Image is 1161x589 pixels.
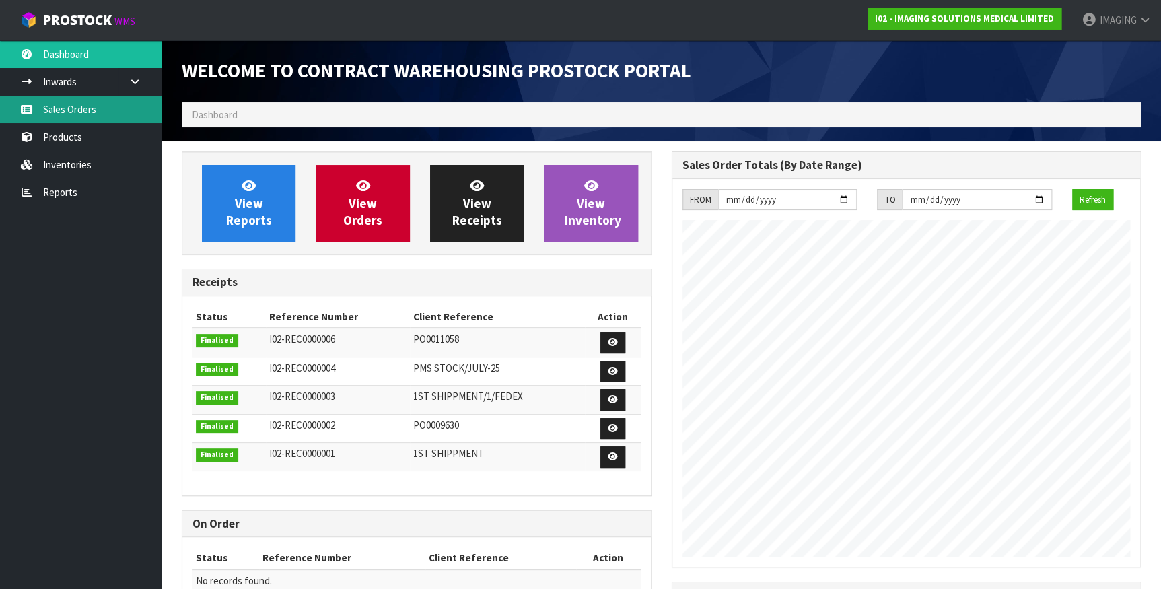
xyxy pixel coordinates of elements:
a: ViewReports [202,165,295,242]
h3: Receipts [192,276,641,289]
a: ViewInventory [544,165,637,242]
span: Welcome to Contract Warehousing ProStock Portal [182,59,691,83]
th: Action [585,306,641,328]
div: FROM [682,189,718,211]
span: Finalised [196,363,238,376]
th: Client Reference [410,306,585,328]
span: I02-REC0000003 [269,390,335,403]
th: Status [192,547,259,569]
th: Reference Number [266,306,410,328]
th: Action [576,547,641,569]
span: Dashboard [192,108,238,121]
span: 1ST SHIPPMENT/1/FEDEX [413,390,523,403]
span: Finalised [196,334,238,347]
small: WMS [114,15,135,28]
span: I02-REC0000004 [269,361,335,374]
span: View Orders [343,178,382,228]
div: TO [877,189,902,211]
a: ViewOrders [316,165,409,242]
span: Finalised [196,420,238,434]
span: View Inventory [565,178,621,228]
img: cube-alt.png [20,11,37,28]
span: I02-REC0000002 [269,419,335,431]
span: PO0009630 [413,419,459,431]
span: I02-REC0000006 [269,333,335,345]
span: View Reports [226,178,272,228]
span: View Receipts [452,178,501,228]
span: Finalised [196,391,238,405]
a: ViewReceipts [430,165,524,242]
th: Client Reference [425,547,576,569]
span: Finalised [196,448,238,462]
th: Reference Number [259,547,425,569]
th: Status [192,306,266,328]
span: ProStock [43,11,112,29]
span: IMAGING [1099,13,1136,26]
strong: I02 - IMAGING SOLUTIONS MEDICAL LIMITED [875,13,1054,24]
span: PMS STOCK/JULY-25 [413,361,500,374]
h3: On Order [192,518,641,530]
span: PO0011058 [413,333,459,345]
span: I02-REC0000001 [269,447,335,460]
button: Refresh [1072,189,1113,211]
span: 1ST SHIPPMENT [413,447,484,460]
h3: Sales Order Totals (By Date Range) [682,159,1131,172]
